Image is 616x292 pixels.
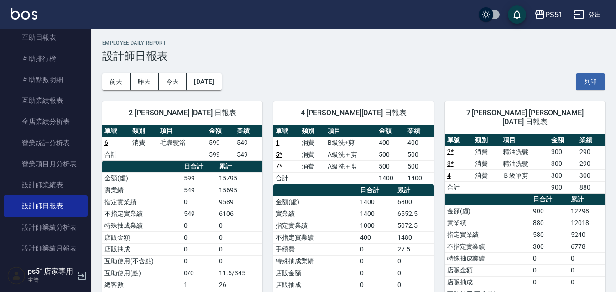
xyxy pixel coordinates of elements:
td: 0 [395,267,434,279]
td: 599 [207,149,235,160]
td: 0 [217,231,262,243]
a: 設計師日報表 [4,195,88,216]
td: 400 [405,137,434,149]
td: 店販抽成 [273,279,358,291]
a: 互助點數明細 [4,69,88,90]
button: save [508,5,526,24]
h5: ps51店家專用 [28,267,74,276]
td: 12018 [569,217,605,229]
td: 0 [358,267,395,279]
td: 1000 [358,220,395,231]
td: 毛囊髮浴 [158,137,206,149]
td: 599 [182,172,217,184]
td: 消費 [299,149,325,160]
td: 500 [376,149,405,160]
td: 0 [182,231,217,243]
td: 手續費 [273,243,358,255]
td: 880 [531,217,569,229]
th: 累計 [217,161,262,173]
a: 1 [276,139,279,146]
td: 消費 [299,160,325,172]
th: 類別 [299,125,325,137]
th: 項目 [325,125,376,137]
td: 合計 [445,181,473,193]
td: 不指定實業績 [102,208,182,220]
td: 特殊抽成業績 [273,255,358,267]
td: 不指定實業績 [445,241,531,252]
td: 0 [569,264,605,276]
td: 0 [531,264,569,276]
p: 主管 [28,276,74,284]
td: 0 [531,276,569,288]
th: 項目 [158,125,206,137]
span: 7 [PERSON_NAME] [PERSON_NAME][DATE] 日報表 [456,108,594,127]
td: 0 [358,279,395,291]
td: 15795 [217,172,262,184]
td: 880 [577,181,605,193]
table: a dense table [102,125,262,161]
th: 金額 [549,134,577,146]
th: 日合計 [182,161,217,173]
div: PS51 [545,9,563,20]
td: 實業績 [445,217,531,229]
td: 0 [395,255,434,267]
td: 500 [405,149,434,160]
td: 互助使用(不含點) [102,255,182,267]
td: 400 [376,137,405,149]
td: 合計 [273,172,299,184]
td: 店販抽成 [445,276,531,288]
td: 特殊抽成業績 [445,252,531,264]
td: 26 [217,279,262,291]
td: 0 [395,279,434,291]
td: 消費 [299,137,325,149]
td: 指定實業績 [102,196,182,208]
td: 0 [182,255,217,267]
td: 580 [531,229,569,241]
td: 0 [217,220,262,231]
td: 消費 [130,137,158,149]
th: 類別 [130,125,158,137]
h2: Employee Daily Report [102,40,605,46]
td: 0 [217,243,262,255]
th: 單號 [445,134,473,146]
a: 互助業績報表 [4,90,88,111]
th: 日合計 [358,184,395,196]
button: 前天 [102,73,131,90]
td: 精油洗髮 [501,146,549,158]
img: Logo [11,8,37,20]
td: 6778 [569,241,605,252]
td: A級洗＋剪 [325,149,376,160]
td: 店販金額 [102,231,182,243]
td: 1400 [376,172,405,184]
td: 6552.5 [395,208,434,220]
td: 合計 [102,149,130,160]
button: 列印 [576,73,605,90]
td: 900 [531,205,569,217]
td: 27.5 [395,243,434,255]
td: 0 [531,252,569,264]
td: 指定實業績 [273,220,358,231]
td: 精油洗髮 [501,158,549,169]
a: 營業項目月分析表 [4,154,88,174]
td: 金額(虛) [445,205,531,217]
td: Ｂ級單剪 [501,169,549,181]
td: 消費 [473,158,501,169]
td: 互助使用(點) [102,267,182,279]
td: 5240 [569,229,605,241]
td: 0 [217,255,262,267]
th: 單號 [273,125,299,137]
td: 0/0 [182,267,217,279]
table: a dense table [445,134,605,194]
th: 業績 [405,125,434,137]
td: 549 [235,137,262,149]
td: 1480 [395,231,434,243]
td: 店販金額 [445,264,531,276]
td: 300 [549,169,577,181]
td: 實業績 [102,184,182,196]
th: 類別 [473,134,501,146]
a: 設計師業績月報表 [4,238,88,259]
a: 4 [447,172,451,179]
td: 300 [531,241,569,252]
td: 金額(虛) [273,196,358,208]
th: 金額 [376,125,405,137]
